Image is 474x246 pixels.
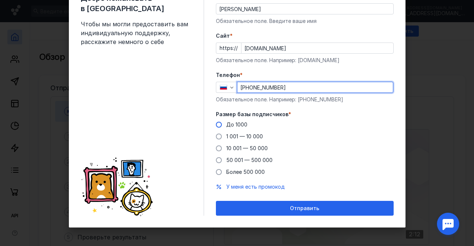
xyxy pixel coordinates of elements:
span: Cайт [216,32,230,40]
div: Обязательное поле. Например: [PHONE_NUMBER] [216,96,394,103]
span: Отправить [290,205,319,212]
span: 10 001 — 50 000 [226,145,268,151]
span: Телефон [216,71,240,79]
span: До 1000 [226,121,247,128]
span: Размер базы подписчиков [216,111,288,118]
span: Более 500 000 [226,169,265,175]
button: У меня есть промокод [226,183,285,191]
span: 50 001 — 500 000 [226,157,273,163]
span: 1 001 — 10 000 [226,133,263,139]
div: Обязательное поле. Введите ваше имя [216,17,394,25]
span: У меня есть промокод [226,183,285,190]
span: Чтобы мы могли предоставить вам индивидуальную поддержку, расскажите немного о себе [81,20,192,46]
button: Отправить [216,201,394,216]
div: Обязательное поле. Например: [DOMAIN_NAME] [216,57,394,64]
